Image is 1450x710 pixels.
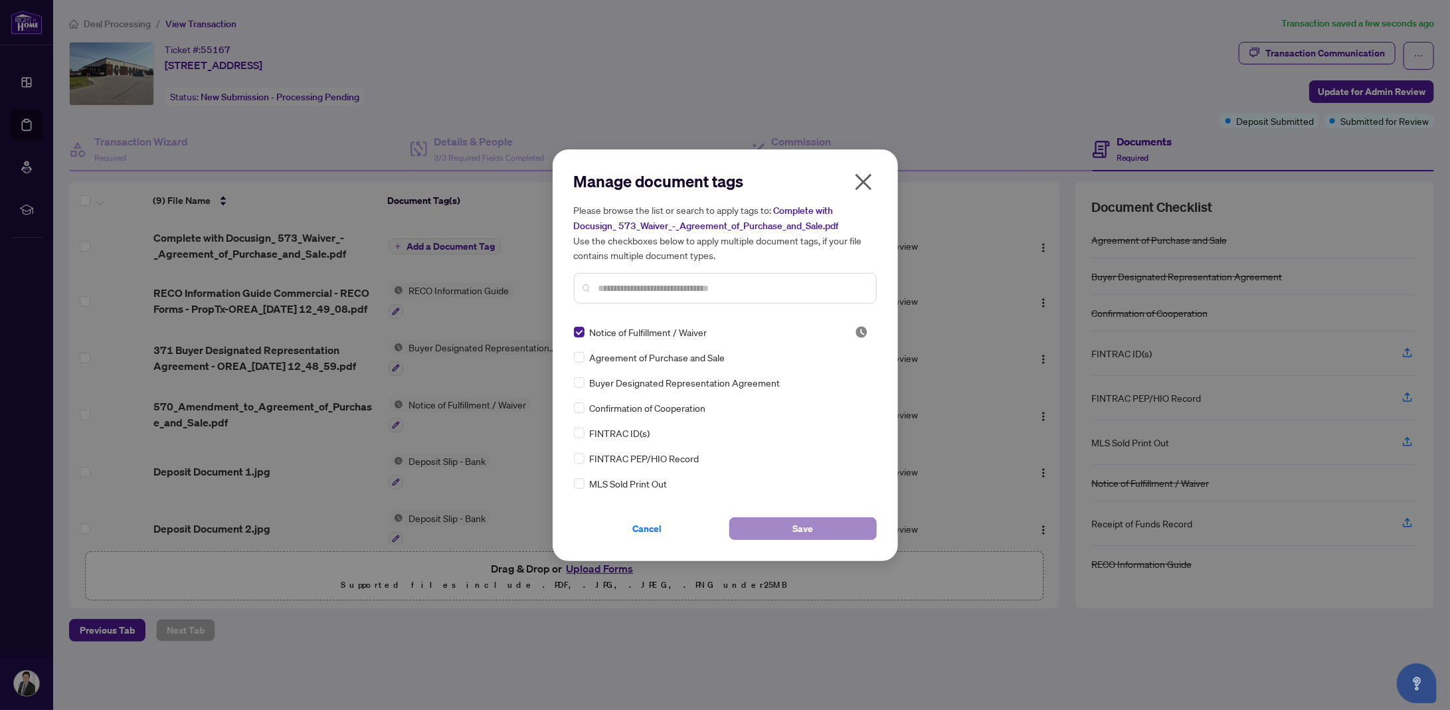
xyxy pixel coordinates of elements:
img: status [855,325,868,339]
span: Notice of Fulfillment / Waiver [590,325,707,339]
span: Confirmation of Cooperation [590,400,706,415]
button: Save [729,517,877,540]
span: Cancel [633,518,662,539]
span: MLS Sold Print Out [590,476,668,491]
span: Save [792,518,813,539]
span: Agreement of Purchase and Sale [590,350,725,365]
h5: Please browse the list or search to apply tags to: Use the checkboxes below to apply multiple doc... [574,203,877,262]
h2: Manage document tags [574,171,877,192]
span: FINTRAC PEP/HIO Record [590,451,699,466]
span: Buyer Designated Representation Agreement [590,375,780,390]
span: FINTRAC ID(s) [590,426,650,440]
span: close [853,171,874,193]
span: Complete with Docusign_ 573_Waiver_-_Agreement_of_Purchase_and_Sale.pdf [574,205,839,232]
span: Pending Review [855,325,868,339]
button: Cancel [574,517,721,540]
button: Open asap [1397,664,1437,703]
